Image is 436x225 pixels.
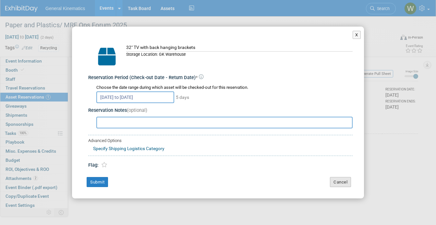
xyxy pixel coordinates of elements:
input: Check-out Date - Return Date [96,91,174,103]
div: Reservation Period (Check-out Date - Return Date) [88,75,353,81]
div: Reservation Notes [88,107,353,114]
span: (optional) [127,108,147,113]
img: Capital-Asset-Icon-2.png [91,44,123,69]
div: 32" TV with back hanging brackets [126,44,353,51]
span: 5 days [175,95,189,100]
button: Submit [87,177,108,187]
div: Advanced Options [88,138,353,144]
a: Specify Shipping Logistics Category [93,146,164,151]
div: Choose the date range during which asset will be checked-out for this reservation. [96,85,353,91]
span: Flag: [88,162,99,168]
div: Storage Location: GK Warehouse [126,51,353,57]
button: X [353,31,361,39]
button: Cancel [330,177,351,187]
